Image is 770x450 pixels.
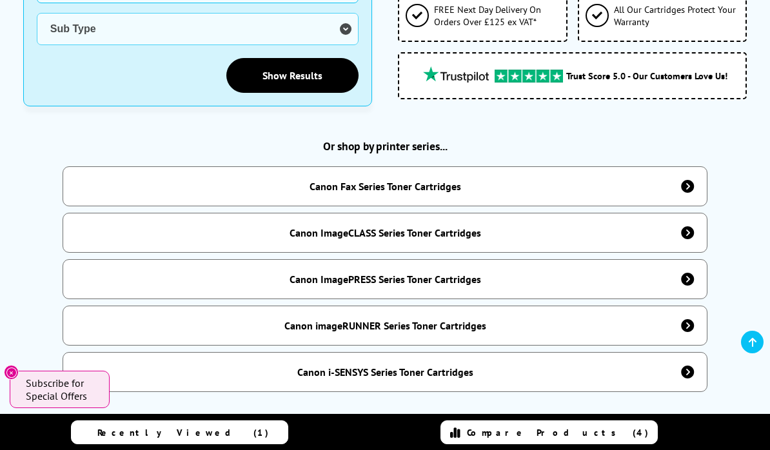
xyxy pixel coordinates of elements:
[614,3,740,28] span: All Our Cartridges Protect Your Warranty
[26,377,97,402] span: Subscribe for Special Offers
[434,3,560,28] span: FREE Next Day Delivery On Orders Over £125 ex VAT*
[417,66,495,83] img: trustpilot rating
[284,319,486,332] div: Canon imageRUNNER Series Toner Cartridges
[226,58,359,93] a: Show Results
[566,70,727,82] span: Trust Score 5.0 - Our Customers Love Us!
[297,366,473,378] div: Canon i-SENSYS Series Toner Cartridges
[310,180,461,193] div: Canon Fax Series Toner Cartridges
[495,70,563,83] img: trustpilot rating
[290,226,481,239] div: Canon ImageCLASS Series Toner Cartridges
[4,365,19,380] button: Close
[23,139,747,153] h2: Or shop by printer series...
[71,420,288,444] a: Recently Viewed (1)
[290,273,481,286] div: Canon ImagePRESS Series Toner Cartridges
[467,427,649,438] span: Compare Products (4)
[97,427,269,438] span: Recently Viewed (1)
[440,420,657,444] a: Compare Products (4)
